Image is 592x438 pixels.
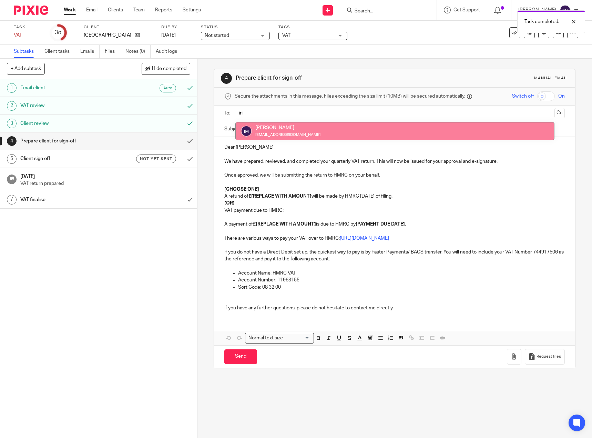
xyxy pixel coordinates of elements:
[255,124,320,131] div: [PERSON_NAME]
[248,194,312,199] strong: £[REPLACE WITH AMOUNT]
[537,354,561,359] span: Request files
[236,74,409,82] h1: Prepare client for sign-off
[221,73,232,84] div: 4
[224,126,242,132] label: Subject:
[224,207,565,214] p: VAT payment due to HMRC:
[20,180,190,187] p: VAT return prepared
[554,108,565,118] button: Cc
[140,156,172,162] span: Not yet sent
[20,83,124,93] h1: Email client
[525,349,565,365] button: Request files
[44,45,75,58] a: Client tasks
[20,171,190,180] h1: [DATE]
[108,7,123,13] a: Clients
[235,93,465,100] span: Secure the attachments in this message. Files exceeding the size limit (10MB) will be secured aut...
[7,154,17,164] div: 5
[7,195,17,205] div: 7
[7,63,45,74] button: + Add subtask
[205,33,229,38] span: Not started
[241,126,252,137] img: svg%3E
[224,221,565,228] p: A payment of is due to HMRC by .
[64,7,76,13] a: Work
[142,63,190,74] button: Hide completed
[560,5,571,16] img: svg%3E
[84,32,131,39] p: [GEOGRAPHIC_DATA]
[356,222,405,227] strong: [PAYMENT DUE DATE]
[238,277,565,283] p: Account Number: 11963155
[7,119,17,128] div: 3
[161,24,192,30] label: Due by
[247,335,284,342] span: Normal text size
[133,7,145,13] a: Team
[224,172,565,179] p: Once approved, we will be submitting the return to HMRC on your behalf.
[224,305,565,311] p: If you have any further questions, please do not hesitate to contact me directly.
[512,93,534,100] span: Switch off
[245,333,314,344] div: Search for option
[160,84,176,92] div: Auto
[80,45,100,58] a: Emails
[224,249,565,263] p: If you do not have a Direct Debit set up, the quickest way to pay is by Faster Payments/ BACS tra...
[224,201,235,206] strong: [OR]
[20,100,124,111] h1: VAT review
[238,284,565,291] p: Sort Code: 08 32 00
[224,144,565,151] p: Dear [PERSON_NAME] ,
[524,18,559,25] p: Task completed.
[20,118,124,129] h1: Client review
[14,24,41,30] label: Task
[278,24,347,30] label: Tags
[14,6,48,15] img: Pixie
[125,45,151,58] a: Notes (0)
[255,133,320,137] small: [EMAIL_ADDRESS][DOMAIN_NAME]
[253,222,316,227] strong: £[REPLACE WITH AMOUNT]
[14,45,39,58] a: Subtasks
[20,195,124,205] h1: VAT finalise
[156,45,182,58] a: Audit logs
[558,93,565,100] span: On
[7,136,17,146] div: 4
[105,45,120,58] a: Files
[20,153,124,164] h1: Client sign off
[224,110,232,117] label: To:
[201,24,270,30] label: Status
[224,349,257,364] input: Send
[7,83,17,93] div: 1
[534,76,568,81] div: Manual email
[224,235,565,242] p: There are various ways to pay your VAT over to HMRC:
[224,193,565,200] p: A refund of will be made by HMRC [DATE] of filing.
[155,7,172,13] a: Reports
[20,136,124,146] h1: Prepare client for sign-off
[224,158,565,165] p: We have prepared, reviewed, and completed your quarterly VAT return. This will now be issued for ...
[282,33,290,38] span: VAT
[152,66,186,72] span: Hide completed
[86,7,98,13] a: Email
[84,24,153,30] label: Client
[14,32,41,39] div: VAT
[285,335,310,342] input: Search for option
[55,29,62,37] div: 3
[340,236,389,241] a: [URL][DOMAIN_NAME]
[58,31,62,35] small: /7
[161,33,176,38] span: [DATE]
[183,7,201,13] a: Settings
[224,187,259,192] strong: [CHOOSE ONE]
[7,101,17,111] div: 2
[238,270,565,277] p: Account Name: HMRC VAT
